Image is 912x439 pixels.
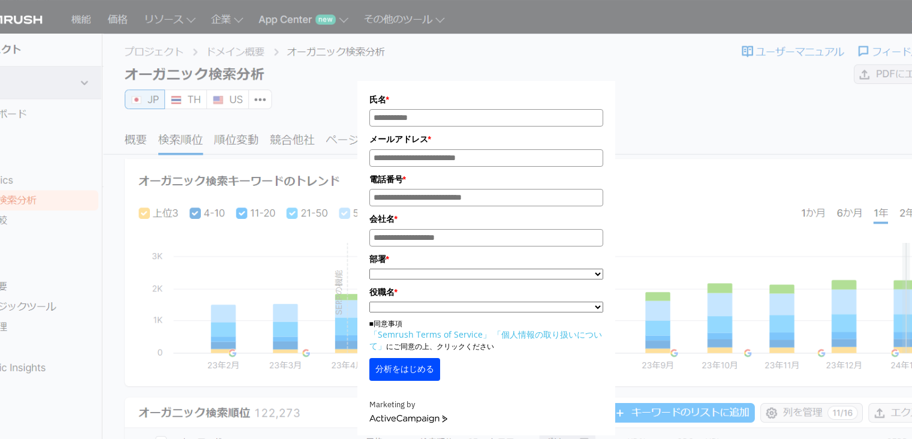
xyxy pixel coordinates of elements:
p: ■同意事項 にご同意の上、クリックください [369,318,603,352]
div: Marketing by [369,399,603,411]
label: 役職名 [369,285,603,299]
label: メールアドレス [369,133,603,146]
a: 「個人情報の取り扱いについて」 [369,329,602,351]
label: 会社名 [369,212,603,225]
label: 氏名 [369,93,603,106]
button: 分析をはじめる [369,358,440,381]
label: 電話番号 [369,173,603,186]
a: 「Semrush Terms of Service」 [369,329,491,340]
label: 部署 [369,252,603,266]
